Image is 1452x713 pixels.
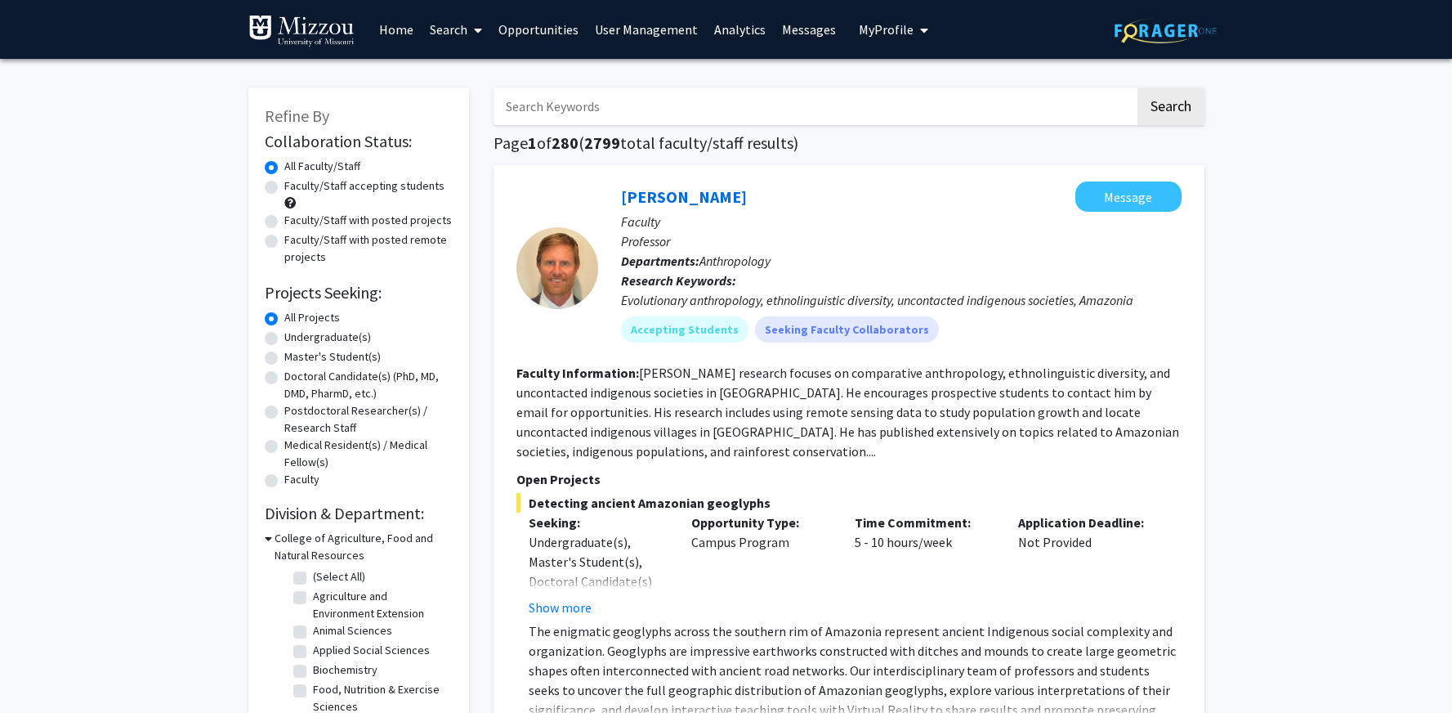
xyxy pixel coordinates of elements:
[494,87,1135,125] input: Search Keywords
[516,365,639,381] b: Faculty Information:
[855,513,994,532] p: Time Commitment:
[284,348,381,365] label: Master's Student(s)
[691,513,830,532] p: Opportunity Type:
[422,1,490,58] a: Search
[706,1,774,58] a: Analytics
[699,253,771,269] span: Anthropology
[516,493,1182,513] span: Detecting ancient Amazonian geoglyphs
[313,568,365,585] label: (Select All)
[679,513,842,617] div: Campus Program
[265,283,453,303] h2: Projects Seeking:
[621,231,1182,251] p: Professor
[284,158,360,175] label: All Faculty/Staff
[284,329,371,346] label: Undergraduate(s)
[755,316,939,343] mat-chip: Seeking Faculty Collaborators
[529,532,668,689] div: Undergraduate(s), Master's Student(s), Doctoral Candidate(s) (PhD, MD, DMD, PharmD, etc.), Postdo...
[587,1,706,58] a: User Management
[248,15,355,47] img: University of Missouri Logo
[284,309,340,326] label: All Projects
[1018,513,1157,532] p: Application Deadline:
[528,132,537,153] span: 1
[621,290,1182,310] div: Evolutionary anthropology, ethnolinguistic diversity, uncontacted indigenous societies, Amazonia
[516,469,1182,489] p: Open Projects
[552,132,579,153] span: 280
[265,105,329,126] span: Refine By
[774,1,844,58] a: Messages
[313,661,378,679] label: Biochemistry
[12,639,69,701] iframe: Chat
[284,231,453,266] label: Faculty/Staff with posted remote projects
[1075,182,1182,212] button: Message Rob Walker
[621,253,699,269] b: Departments:
[265,504,453,523] h2: Division & Department:
[842,513,1006,617] div: 5 - 10 hours/week
[529,598,592,617] button: Show more
[621,272,736,289] b: Research Keywords:
[584,132,620,153] span: 2799
[516,365,1179,460] fg-read-more: [PERSON_NAME] research focuses on comparative anthropology, ethnolinguistic diversity, and uncont...
[313,588,449,622] label: Agriculture and Environment Extension
[621,186,747,207] a: [PERSON_NAME]
[1137,87,1204,125] button: Search
[284,177,445,195] label: Faculty/Staff accepting students
[859,21,914,38] span: My Profile
[275,530,453,564] h3: College of Agriculture, Food and Natural Resources
[284,212,452,229] label: Faculty/Staff with posted projects
[265,132,453,151] h2: Collaboration Status:
[284,437,453,471] label: Medical Resident(s) / Medical Fellow(s)
[284,471,319,488] label: Faculty
[529,513,668,532] p: Seeking:
[313,622,392,639] label: Animal Sciences
[490,1,587,58] a: Opportunities
[1115,18,1217,43] img: ForagerOne Logo
[621,212,1182,231] p: Faculty
[494,133,1204,153] h1: Page of ( total faculty/staff results)
[371,1,422,58] a: Home
[284,402,453,437] label: Postdoctoral Researcher(s) / Research Staff
[284,368,453,402] label: Doctoral Candidate(s) (PhD, MD, DMD, PharmD, etc.)
[313,642,430,659] label: Applied Social Sciences
[621,316,748,343] mat-chip: Accepting Students
[1006,513,1169,617] div: Not Provided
